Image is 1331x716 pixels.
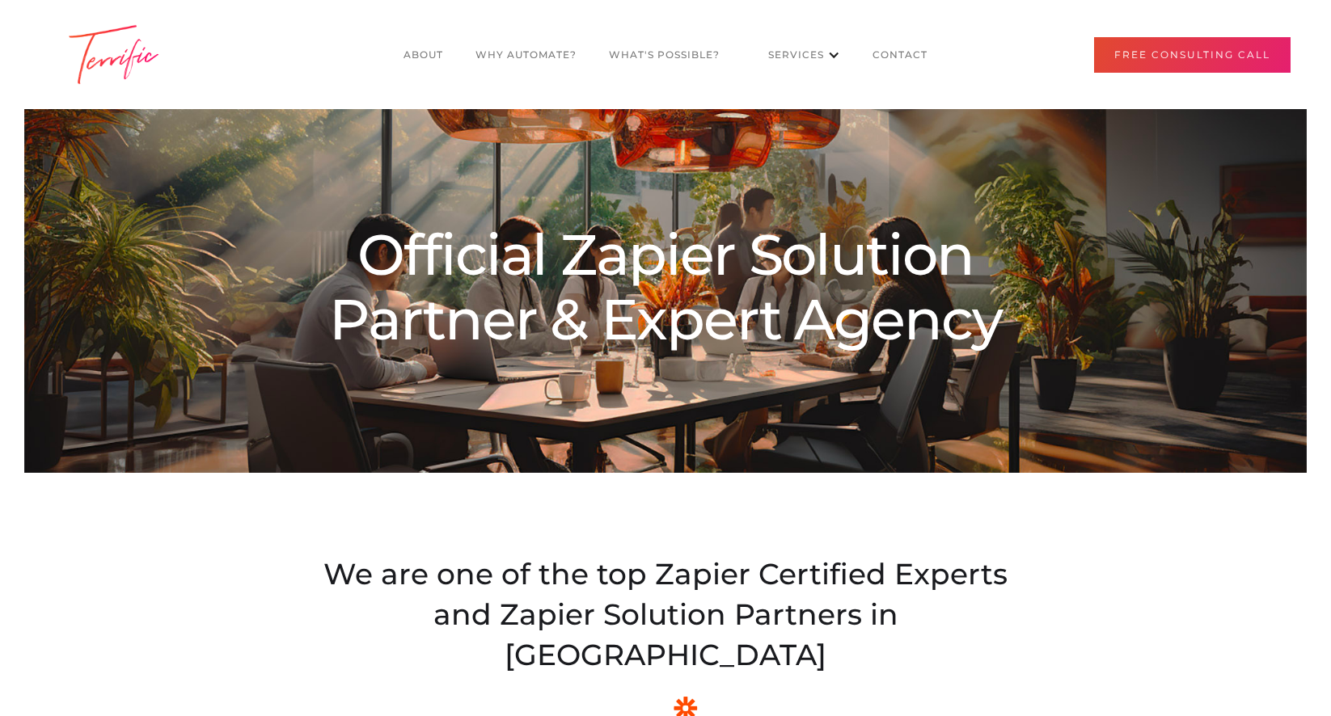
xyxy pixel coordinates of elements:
a: About [387,40,459,70]
a: What's POssible? [593,40,736,70]
div: We are one of the top Zapier Certified Experts and Zapier Solution Partners in [GEOGRAPHIC_DATA] [297,554,1034,675]
a: Free Consulting Call [1094,37,1291,73]
a: Services [752,40,824,70]
div: Official Zapier Solution Partner & Expert Agency [251,222,1080,352]
div: Free Consulting Call [1114,47,1270,63]
a: Why Automate? [459,40,593,70]
a: CONTACT [856,40,944,70]
img: Terrific Logo [40,24,186,85]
